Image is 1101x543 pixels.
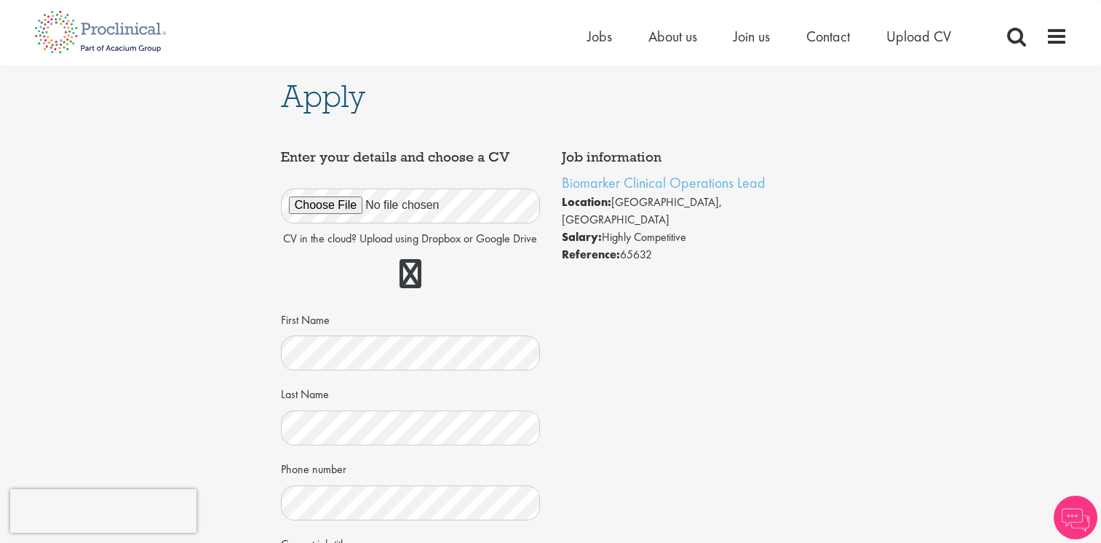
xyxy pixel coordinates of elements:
[1054,496,1097,539] img: Chatbot
[281,150,540,165] h4: Enter your details and choose a CV
[562,194,611,210] strong: Location:
[10,489,196,533] iframe: reCAPTCHA
[562,246,821,263] li: 65632
[562,173,766,192] a: Biomarker Clinical Operations Lead
[648,27,697,46] a: About us
[281,456,346,478] label: Phone number
[562,247,620,262] strong: Reference:
[562,229,602,245] strong: Salary:
[886,27,951,46] a: Upload CV
[281,381,329,403] label: Last Name
[281,231,540,247] p: CV in the cloud? Upload using Dropbox or Google Drive
[587,27,612,46] a: Jobs
[281,76,365,116] span: Apply
[734,27,770,46] a: Join us
[562,229,821,246] li: Highly Competitive
[562,150,821,165] h4: Job information
[806,27,850,46] a: Contact
[562,194,821,229] li: [GEOGRAPHIC_DATA], [GEOGRAPHIC_DATA]
[281,307,330,329] label: First Name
